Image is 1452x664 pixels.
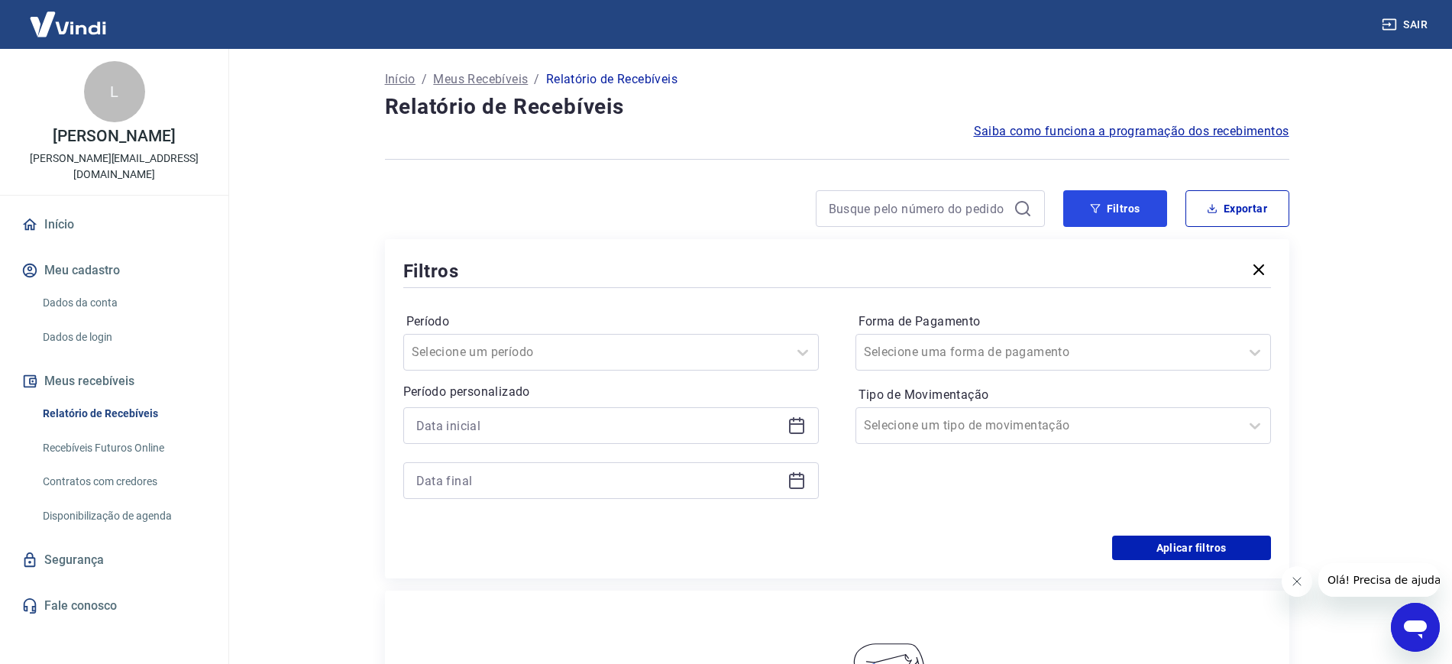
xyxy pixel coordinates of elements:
p: / [422,70,427,89]
a: Contratos com credores [37,466,210,497]
span: Olá! Precisa de ajuda? [9,11,128,23]
a: Recebíveis Futuros Online [37,432,210,464]
a: Disponibilização de agenda [37,500,210,532]
p: Relatório de Recebíveis [546,70,677,89]
a: Dados da conta [37,287,210,319]
h5: Filtros [403,259,460,283]
img: Vindi [18,1,118,47]
h4: Relatório de Recebíveis [385,92,1289,122]
label: Período [406,313,816,331]
a: Meus Recebíveis [433,70,528,89]
a: Fale conosco [18,589,210,623]
button: Meus recebíveis [18,364,210,398]
label: Tipo de Movimentação [859,386,1268,404]
input: Busque pelo número do pedido [829,197,1007,220]
a: Início [18,208,210,241]
button: Sair [1379,11,1434,39]
input: Data final [416,469,781,492]
a: Relatório de Recebíveis [37,398,210,429]
a: Saiba como funciona a programação dos recebimentos [974,122,1289,141]
button: Meu cadastro [18,254,210,287]
label: Forma de Pagamento [859,313,1268,331]
button: Exportar [1185,190,1289,227]
iframe: Fechar mensagem [1282,566,1312,597]
a: Dados de login [37,322,210,353]
a: Início [385,70,416,89]
p: [PERSON_NAME] [53,128,175,144]
input: Data inicial [416,414,781,437]
a: Segurança [18,543,210,577]
p: / [534,70,539,89]
p: [PERSON_NAME][EMAIL_ADDRESS][DOMAIN_NAME] [12,151,216,183]
button: Filtros [1063,190,1167,227]
p: Período personalizado [403,383,819,401]
button: Aplicar filtros [1112,536,1271,560]
iframe: Mensagem da empresa [1318,563,1440,597]
div: L [84,61,145,122]
iframe: Botão para abrir a janela de mensagens [1391,603,1440,652]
